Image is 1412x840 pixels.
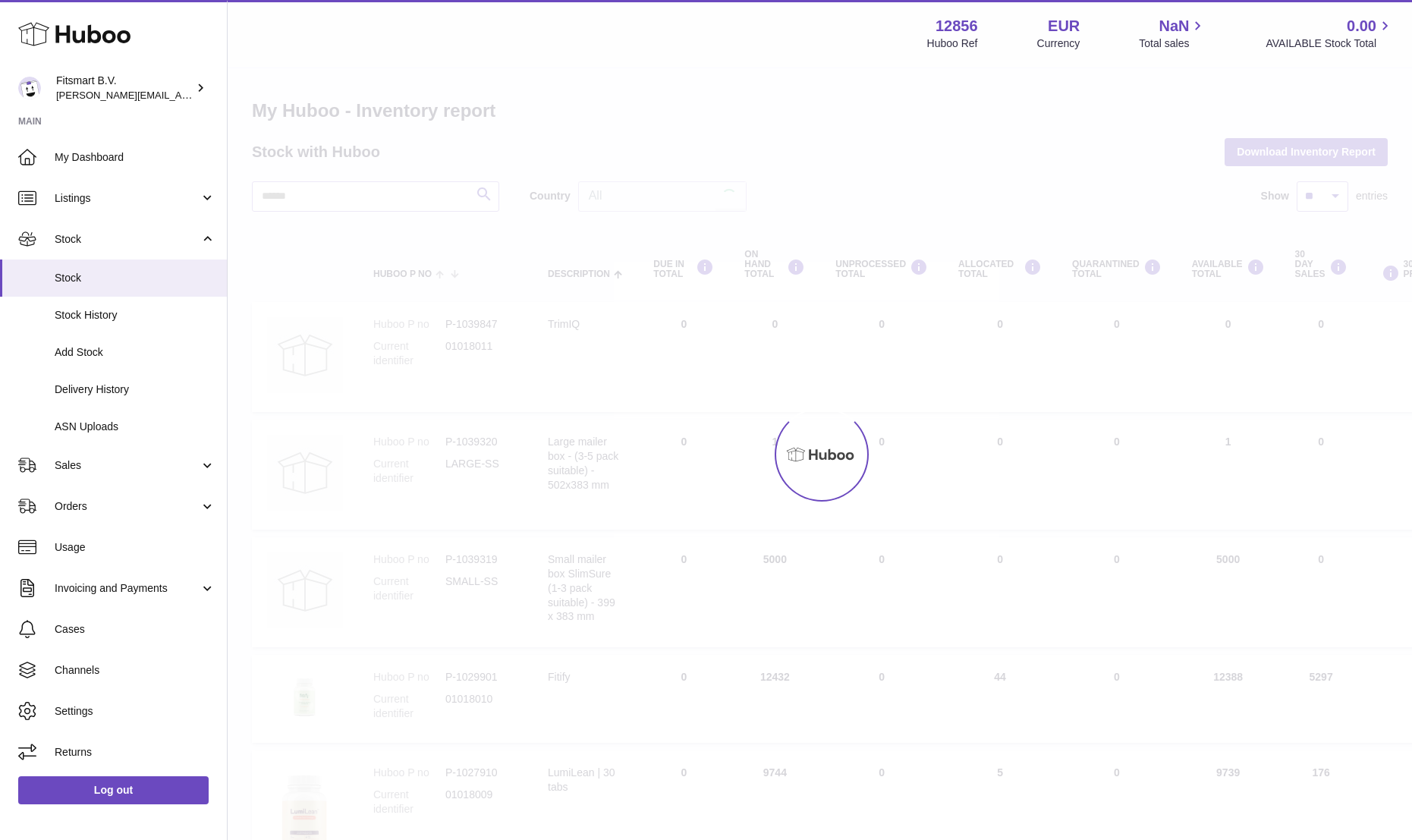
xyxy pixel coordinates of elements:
[55,622,215,637] span: Cases
[927,36,978,51] div: Huboo Ref
[55,150,215,165] span: My Dashboard
[55,191,200,206] span: Listings
[936,16,978,36] strong: 12856
[55,499,200,514] span: Orders
[1037,36,1080,51] div: Currency
[55,663,215,678] span: Channels
[1139,16,1206,51] a: NaN Total sales
[1266,36,1394,51] span: AVAILABLE Stock Total
[55,458,200,473] span: Sales
[55,540,215,555] span: Usage
[56,89,304,101] span: [PERSON_NAME][EMAIL_ADDRESS][DOMAIN_NAME]
[1159,16,1189,36] span: NaN
[55,345,215,360] span: Add Stock
[18,77,41,99] img: jonathan@leaderoo.com
[18,776,209,804] a: Log out
[55,420,215,434] span: ASN Uploads
[1266,16,1394,51] a: 0.00 AVAILABLE Stock Total
[55,271,215,285] span: Stock
[55,232,200,247] span: Stock
[1139,36,1206,51] span: Total sales
[55,308,215,322] span: Stock History
[55,382,215,397] span: Delivery History
[55,745,215,760] span: Returns
[1048,16,1080,36] strong: EUR
[1347,16,1376,36] span: 0.00
[56,74,193,102] div: Fitsmart B.V.
[55,704,215,719] span: Settings
[55,581,200,596] span: Invoicing and Payments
